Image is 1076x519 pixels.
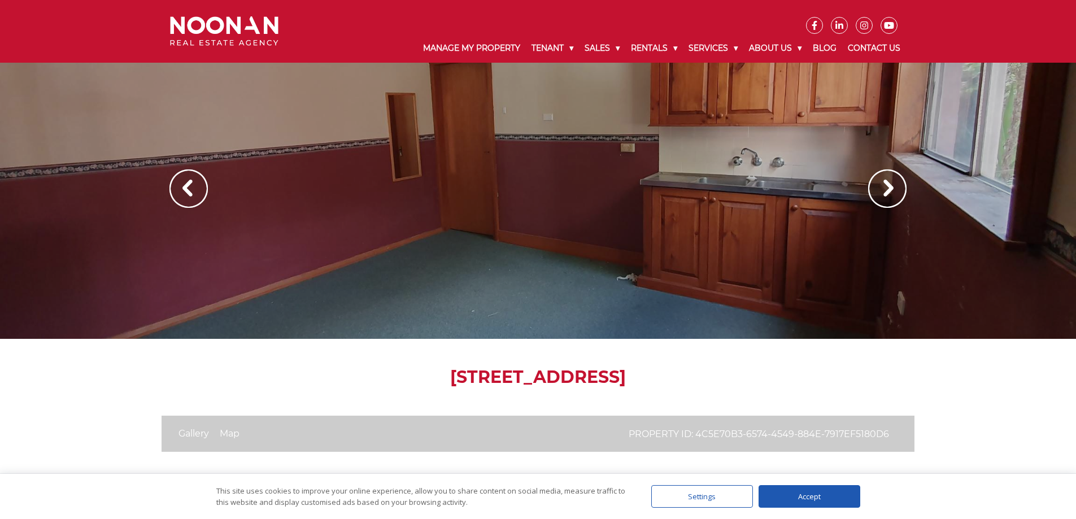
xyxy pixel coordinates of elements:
[625,34,683,63] a: Rentals
[651,485,753,508] div: Settings
[759,485,860,508] div: Accept
[743,34,807,63] a: About Us
[868,169,907,208] img: Arrow slider
[629,427,889,441] p: Property ID: 4C5E70B3-6574-4549-884E-7917EF5180D6
[842,34,906,63] a: Contact Us
[807,34,842,63] a: Blog
[170,16,278,46] img: Noonan Real Estate Agency
[162,367,914,387] h1: [STREET_ADDRESS]
[169,169,208,208] img: Arrow slider
[220,428,239,439] a: Map
[579,34,625,63] a: Sales
[417,34,526,63] a: Manage My Property
[683,34,743,63] a: Services
[216,485,629,508] div: This site uses cookies to improve your online experience, allow you to share content on social me...
[526,34,579,63] a: Tenant
[178,428,209,439] a: Gallery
